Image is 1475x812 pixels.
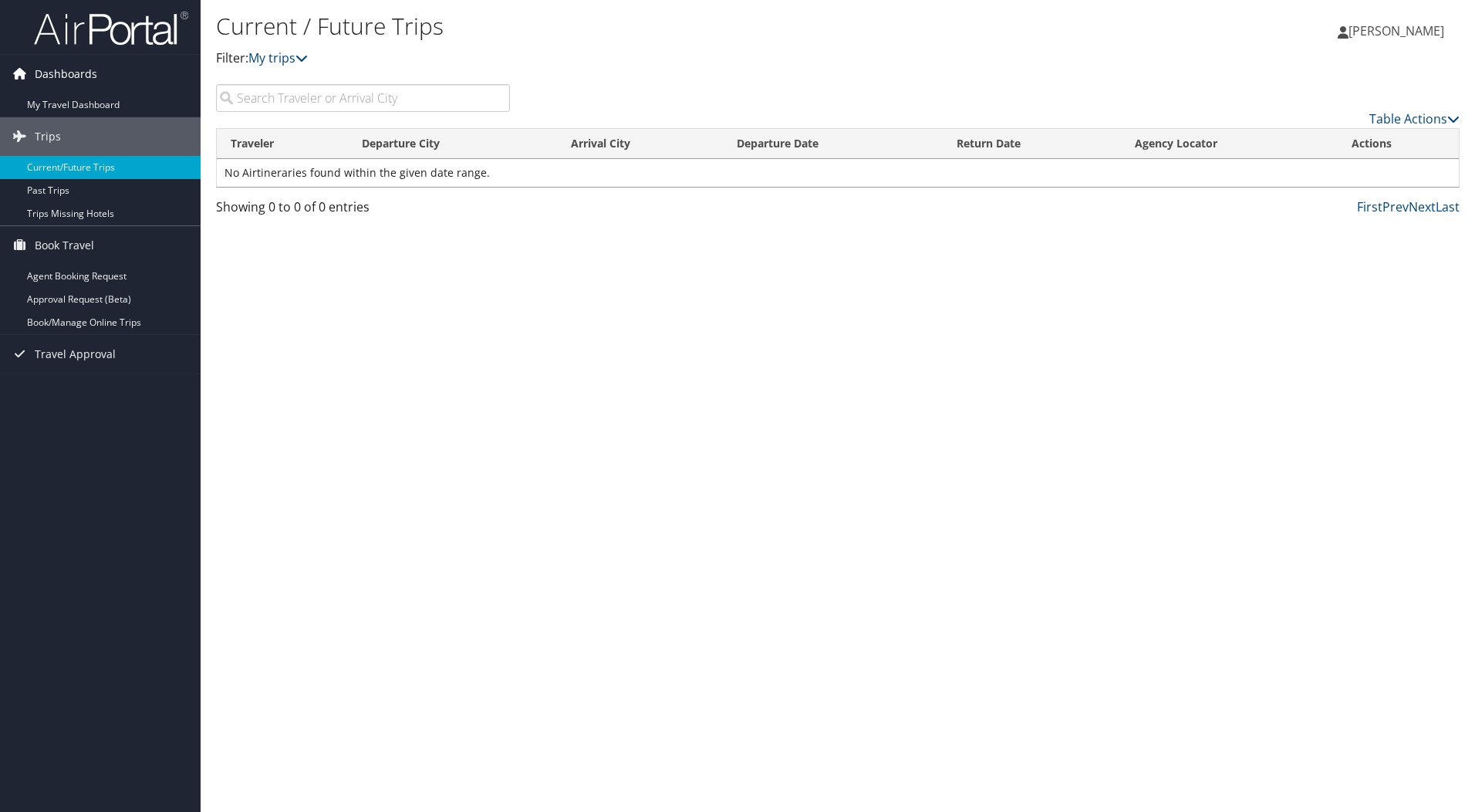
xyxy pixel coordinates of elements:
th: Actions [1338,129,1459,159]
th: Agency Locator: activate to sort column ascending [1121,129,1338,159]
span: Trips [35,117,61,156]
span: Book Travel [35,226,94,265]
th: Departure City: activate to sort column ascending [348,129,557,159]
input: Search Traveler or Arrival City [216,84,510,112]
td: No Airtineraries found within the given date range. [217,159,1459,187]
h1: Current / Future Trips [216,10,1045,42]
th: Arrival City: activate to sort column ascending [557,129,723,159]
th: Departure Date: activate to sort column descending [723,129,942,159]
a: [PERSON_NAME] [1338,8,1460,54]
th: Return Date: activate to sort column ascending [943,129,1121,159]
th: Traveler: activate to sort column ascending [217,129,348,159]
span: Travel Approval [35,335,116,374]
div: Showing 0 to 0 of 0 entries [216,198,510,224]
a: My trips [248,49,308,66]
a: Table Actions [1369,110,1460,127]
img: airportal-logo.png [34,10,188,46]
a: Next [1409,198,1436,215]
a: First [1357,198,1382,215]
span: Dashboards [35,55,97,93]
a: Last [1436,198,1460,215]
span: [PERSON_NAME] [1348,22,1444,39]
p: Filter: [216,49,1045,69]
a: Prev [1382,198,1409,215]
